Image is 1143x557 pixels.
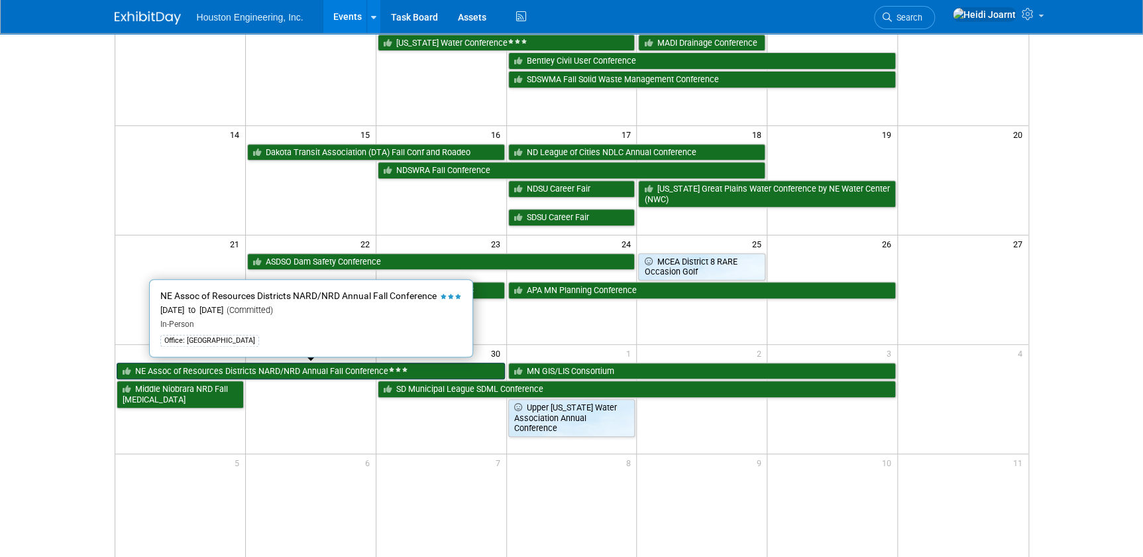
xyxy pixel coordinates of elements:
a: [US_STATE] Great Plains Water Conference by NE Water Center (NWC) [638,180,896,208]
span: 8 [624,454,636,471]
span: 17 [620,126,636,143]
span: Search [892,13,922,23]
span: 2 [755,345,767,361]
a: Middle Niobrara NRD Fall [MEDICAL_DATA] [117,381,244,408]
span: 19 [881,126,897,143]
a: SDSU Career Fair [508,209,635,226]
a: Dakota Transit Association (DTA) Fall Conf and Roadeo [247,144,505,161]
span: 24 [620,235,636,252]
span: (Committed) [223,305,273,315]
a: SD Municipal League SDML Conference [378,381,896,398]
span: 22 [359,235,376,252]
span: In-Person [160,320,194,329]
span: 5 [233,454,245,471]
span: NE Assoc of Resources Districts NARD/NRD Annual Fall Conference [160,290,437,301]
a: Bentley Civil User Conference [508,52,897,70]
span: Houston Engineering, Inc. [197,12,303,23]
span: 16 [490,126,506,143]
span: 9 [755,454,767,471]
a: MADI Drainage Conference [638,34,765,52]
span: 14 [229,126,245,143]
span: 23 [490,235,506,252]
span: 10 [881,454,897,471]
span: 15 [359,126,376,143]
span: 3 [885,345,897,361]
span: 20 [1012,126,1028,143]
a: APA MN Planning Conference [508,282,897,299]
div: [DATE] to [DATE] [160,305,462,316]
img: Heidi Joarnt [952,7,1016,22]
a: Search [874,6,935,29]
span: 26 [881,235,897,252]
a: ND League of Cities NDLC Annual Conference [508,144,766,161]
a: ASDSO Dam Safety Conference [247,253,635,271]
span: 30 [490,345,506,361]
a: MCEA District 8 RARE Occasion Golf [638,253,765,280]
span: 27 [1012,235,1028,252]
a: NDSU Career Fair [508,180,635,198]
span: 4 [1016,345,1028,361]
span: 25 [750,235,767,252]
a: Upper [US_STATE] Water Association Annual Conference [508,399,635,437]
div: Office: [GEOGRAPHIC_DATA] [160,335,259,347]
span: 21 [229,235,245,252]
span: 7 [494,454,506,471]
span: 1 [624,345,636,361]
img: ExhibitDay [115,11,181,25]
span: 6 [364,454,376,471]
a: SDSWMA Fall Solid Waste Management Conference [508,71,897,88]
span: 18 [750,126,767,143]
a: NDSWRA Fall Conference [378,162,766,179]
a: NE Assoc of Resources Districts NARD/NRD Annual Fall Conference [117,363,505,380]
span: 11 [1012,454,1028,471]
a: MN GIS/LIS Consortium [508,363,897,380]
a: [US_STATE] Water Conference [378,34,635,52]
